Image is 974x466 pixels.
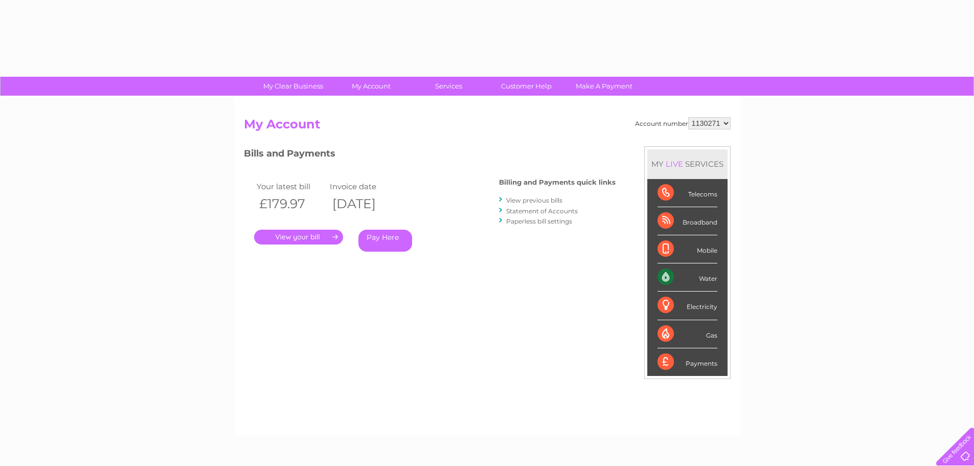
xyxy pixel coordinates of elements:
div: MY SERVICES [647,149,728,179]
a: Paperless bill settings [506,217,572,225]
a: View previous bills [506,196,562,204]
a: Pay Here [358,230,412,252]
a: Services [406,77,491,96]
div: Payments [658,348,717,376]
a: My Clear Business [251,77,335,96]
a: Customer Help [484,77,569,96]
div: LIVE [664,159,685,169]
h3: Bills and Payments [244,146,616,164]
h4: Billing and Payments quick links [499,179,616,186]
h2: My Account [244,117,731,137]
a: . [254,230,343,245]
th: £179.97 [254,193,328,214]
div: Mobile [658,235,717,263]
th: [DATE] [327,193,401,214]
td: Invoice date [327,180,401,193]
a: Make A Payment [562,77,646,96]
div: Telecoms [658,179,717,207]
a: My Account [329,77,413,96]
div: Water [658,263,717,292]
div: Account number [635,117,731,129]
div: Broadband [658,207,717,235]
a: Statement of Accounts [506,207,578,215]
div: Gas [658,320,717,348]
div: Electricity [658,292,717,320]
td: Your latest bill [254,180,328,193]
